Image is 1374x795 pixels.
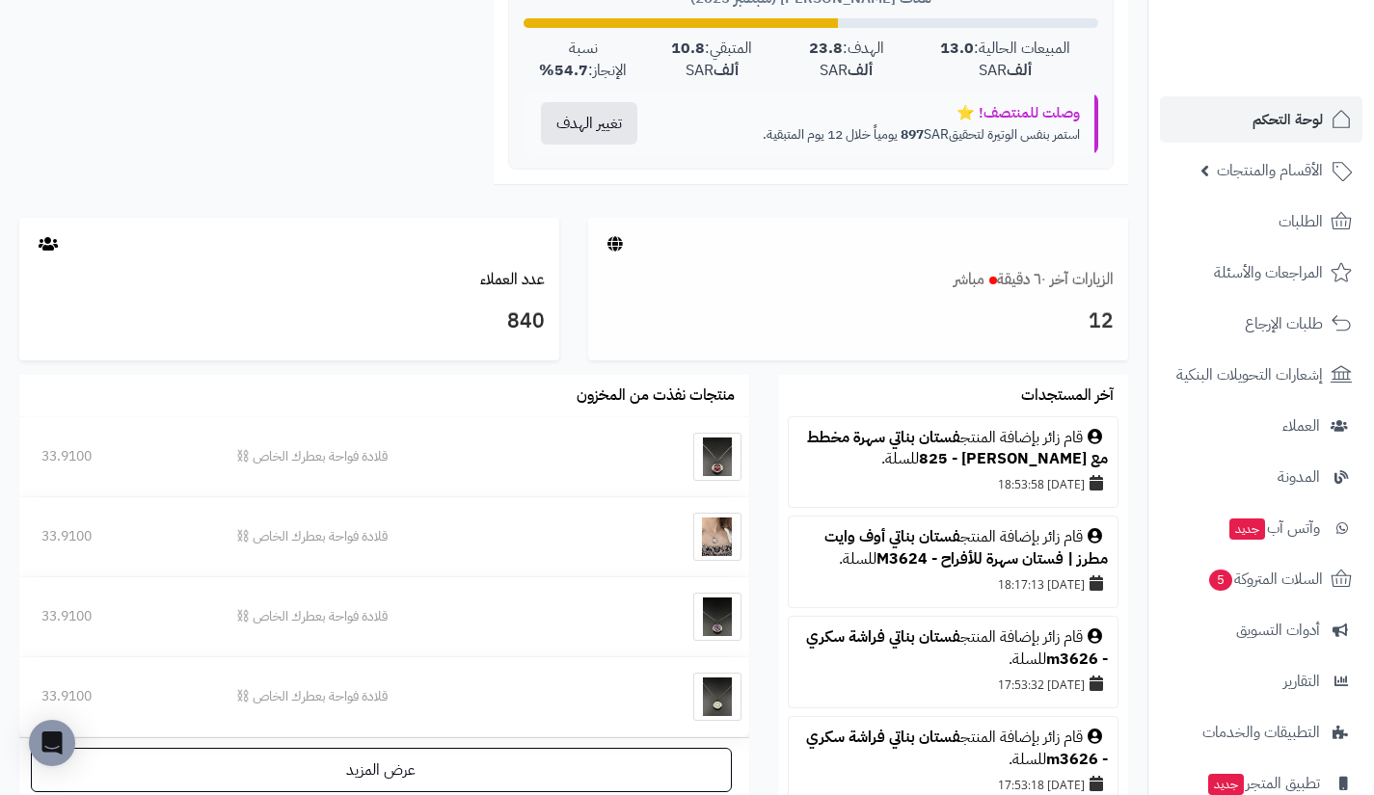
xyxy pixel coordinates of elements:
strong: 10.8 ألف [671,37,739,82]
img: قلادة فواحة بعطرك الخاص ⛓ [693,513,741,561]
div: قلادة فواحة بعطرك الخاص ⛓ [236,527,596,546]
h3: 840 [34,305,545,338]
a: لوحة التحكم [1160,96,1362,143]
div: 33.9100 [41,607,192,626]
span: المدونة [1278,464,1320,490]
a: المراجعات والأسئلة [1160,250,1362,296]
button: تغيير الهدف [541,102,637,145]
h3: منتجات نفذت من المخزون [577,387,735,405]
strong: 13.0 ألف [940,37,1032,82]
div: [DATE] 18:53:58 [798,470,1108,497]
a: الزيارات آخر ٦٠ دقيقةمباشر [954,268,1114,291]
div: [DATE] 18:17:13 [798,570,1108,597]
p: استمر بنفس الوتيرة لتحقيق SAR يومياً خلال 12 يوم المتبقية. [669,125,1080,145]
span: وآتس آب [1227,515,1320,542]
span: العملاء [1282,412,1320,439]
a: التطبيقات والخدمات [1160,709,1362,755]
div: وصلت للمنتصف! ⭐ [669,103,1080,123]
span: 5 [1209,570,1233,592]
div: نسبة الإنجاز: [524,38,643,82]
div: قام زائر بإضافة المنتج للسلة. [798,626,1108,671]
span: الأقسام والمنتجات [1217,157,1323,184]
span: لوحة التحكم [1253,106,1323,133]
div: المبيعات الحالية: SAR [912,38,1098,82]
div: 33.9100 [41,527,192,546]
a: فستان بناتي سهرة مخطط مع [PERSON_NAME] - 825 [807,426,1108,471]
span: جديد [1229,518,1265,540]
div: قلادة فواحة بعطرك الخاص ⛓ [236,687,596,706]
span: التقارير [1283,668,1320,695]
a: وآتس آبجديد [1160,505,1362,551]
span: إشعارات التحويلات البنكية [1176,361,1323,388]
img: قلادة فواحة بعطرك الخاص ⛓ [693,673,741,721]
span: التطبيقات والخدمات [1202,719,1320,746]
div: [DATE] 17:53:32 [798,671,1108,698]
a: فستان بناتي أوف وايت مطرز | فستان سهرة للأفراح - M3624 [824,525,1108,570]
img: قلادة فواحة بعطرك الخاص ⛓ [693,433,741,481]
a: الطلبات [1160,199,1362,245]
span: السلات المتروكة [1207,566,1323,593]
a: فستان بناتي فراشة سكري - m3626 [806,726,1108,771]
h3: 12 [603,305,1114,338]
div: قلادة فواحة بعطرك الخاص ⛓ [236,447,596,466]
strong: 54.7% [539,59,588,82]
h3: آخر المستجدات [1021,387,1114,405]
div: الهدف: SAR [780,38,911,82]
div: Open Intercom Messenger [29,720,75,766]
a: فستان بناتي فراشة سكري - m3626 [806,625,1108,671]
div: 33.9100 [41,447,192,466]
div: قام زائر بإضافة المنتج للسلة. [798,727,1108,771]
div: قام زائر بإضافة المنتج للسلة. [798,427,1108,471]
strong: 897 [901,124,924,145]
a: عرض المزيد [31,748,732,792]
div: 33.9100 [41,687,192,706]
a: السلات المتروكة5 [1160,556,1362,602]
strong: 23.8 ألف [809,37,874,82]
span: أدوات التسويق [1236,617,1320,644]
small: مباشر [954,268,984,291]
div: قام زائر بإضافة المنتج للسلة. [798,526,1108,570]
a: المدونة [1160,454,1362,500]
span: طلبات الإرجاع [1245,310,1323,337]
span: جديد [1208,774,1244,795]
a: إشعارات التحويلات البنكية [1160,352,1362,398]
a: العملاء [1160,403,1362,449]
a: أدوات التسويق [1160,607,1362,653]
img: قلادة فواحة بعطرك الخاص ⛓ [693,593,741,641]
a: التقارير [1160,658,1362,704]
a: عدد العملاء [480,268,545,291]
div: قلادة فواحة بعطرك الخاص ⛓ [236,607,596,626]
span: الطلبات [1279,208,1323,235]
img: logo-2.png [1243,44,1356,85]
a: طلبات الإرجاع [1160,301,1362,347]
div: المتبقي: SAR [643,38,780,82]
span: المراجعات والأسئلة [1214,259,1323,286]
